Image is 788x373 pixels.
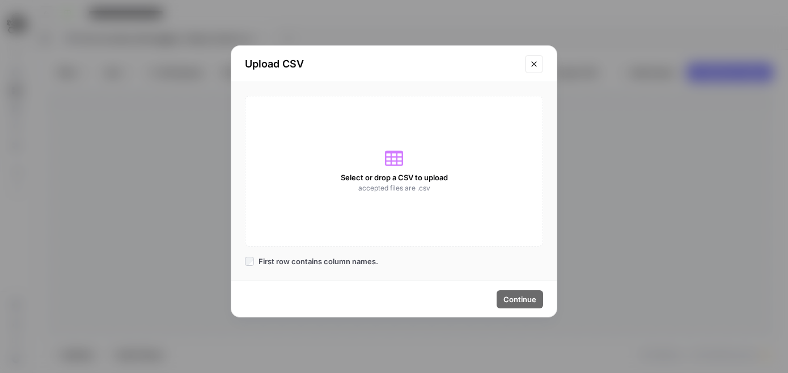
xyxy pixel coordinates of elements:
[341,172,448,183] span: Select or drop a CSV to upload
[503,294,536,305] span: Continue
[259,256,378,267] span: First row contains column names.
[358,183,430,193] span: accepted files are .csv
[245,56,518,72] h2: Upload CSV
[245,257,254,266] input: First row contains column names.
[525,55,543,73] button: Close modal
[497,290,543,308] button: Continue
